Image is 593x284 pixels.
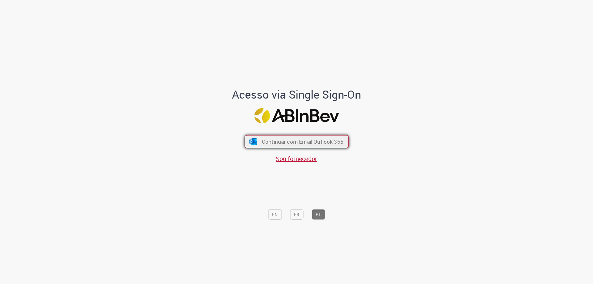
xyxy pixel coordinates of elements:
img: Logo ABInBev [254,108,339,123]
button: ícone Azure/Microsoft 360 Continuar com Email Outlook 365 [245,135,349,148]
img: ícone Azure/Microsoft 360 [249,138,258,145]
button: EN [268,209,282,220]
a: Sou fornecedor [276,155,317,163]
h1: Acesso via Single Sign-On [211,88,382,101]
button: PT [312,209,325,220]
button: ES [290,209,303,220]
span: Continuar com Email Outlook 365 [262,138,343,145]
